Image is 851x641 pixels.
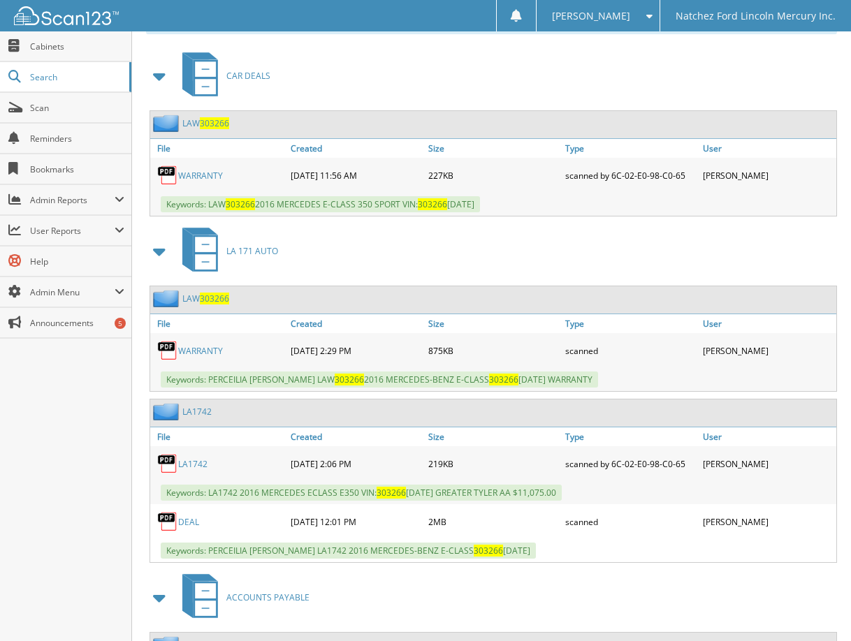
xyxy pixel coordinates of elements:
[150,314,287,333] a: File
[425,139,562,158] a: Size
[30,102,124,114] span: Scan
[287,314,424,333] a: Created
[699,450,836,478] div: [PERSON_NAME]
[562,508,699,536] div: scanned
[30,317,124,329] span: Announcements
[200,293,229,304] span: 303266
[287,427,424,446] a: Created
[200,117,229,129] span: 303266
[425,337,562,364] div: 875KB
[30,225,115,237] span: User Reports
[174,570,310,625] a: ACCOUNTS PAYABLE
[335,374,364,385] span: 303266
[150,427,287,446] a: File
[157,165,178,186] img: PDF.png
[287,139,424,158] a: Created
[157,453,178,474] img: PDF.png
[562,427,699,446] a: Type
[287,337,424,364] div: [DATE] 2:29 PM
[287,161,424,189] div: [DATE] 11:56 AM
[425,427,562,446] a: Size
[562,314,699,333] a: Type
[182,293,229,304] a: LAW303266
[153,403,182,420] img: folder2.png
[14,6,119,25] img: scan123-logo-white.svg
[30,71,122,83] span: Search
[699,508,836,536] div: [PERSON_NAME]
[153,115,182,132] img: folder2.png
[418,198,447,210] span: 303266
[377,487,406,499] span: 303266
[30,163,124,175] span: Bookmarks
[115,318,126,329] div: 5
[676,12,836,20] span: Natchez Ford Lincoln Mercury Inc.
[161,196,480,212] span: Keywords: LAW 2016 MERCEDES E-CLASS 350 SPORT VIN: [DATE]
[157,340,178,361] img: PDF.png
[30,286,115,298] span: Admin Menu
[161,543,536,559] span: Keywords: PERCEILIA [PERSON_NAME] LA1742 2016 MERCEDES-BENZ E-CLASS [DATE]
[226,245,278,257] span: LA 171 AUTO
[30,194,115,206] span: Admin Reports
[178,516,199,528] a: DEAL
[174,223,278,279] a: LA 171 AUTO
[182,117,229,129] a: LAW303266
[178,170,223,182] a: WARRANTY
[157,511,178,532] img: PDF.png
[699,161,836,189] div: [PERSON_NAME]
[562,161,699,189] div: scanned by 6C-02-E0-98-C0-65
[552,12,630,20] span: [PERSON_NAME]
[182,406,212,418] a: LA1742
[287,450,424,478] div: [DATE] 2:06 PM
[226,198,255,210] span: 303266
[178,458,208,470] a: LA1742
[287,508,424,536] div: [DATE] 12:01 PM
[474,545,503,557] span: 303266
[226,70,270,82] span: CAR DEALS
[562,337,699,364] div: scanned
[178,345,223,357] a: WARRANTY
[30,256,124,267] span: Help
[153,290,182,307] img: folder2.png
[699,139,836,158] a: User
[489,374,518,385] span: 303266
[781,574,851,641] iframe: Chat Widget
[699,314,836,333] a: User
[161,371,598,388] span: Keywords: PERCEILIA [PERSON_NAME] LAW 2016 MERCEDES-BENZ E-CLASS [DATE] WARRANTY
[699,427,836,446] a: User
[174,48,270,103] a: CAR DEALS
[30,133,124,145] span: Reminders
[150,139,287,158] a: File
[161,485,562,501] span: Keywords: LA1742 2016 MERCEDES ECLASS E350 VIN: [DATE] GREATER TYLER AA $11,075.00
[425,161,562,189] div: 227KB
[30,40,124,52] span: Cabinets
[425,314,562,333] a: Size
[425,450,562,478] div: 219KB
[226,591,310,603] span: ACCOUNTS PAYABLE
[562,450,699,478] div: scanned by 6C-02-E0-98-C0-65
[425,508,562,536] div: 2MB
[562,139,699,158] a: Type
[699,337,836,364] div: [PERSON_NAME]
